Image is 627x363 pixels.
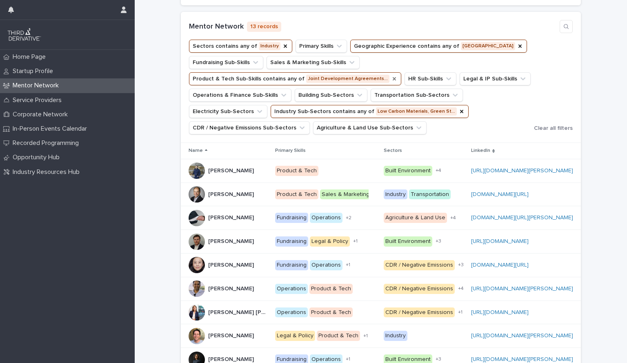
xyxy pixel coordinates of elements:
span: + 1 [346,357,350,362]
button: Sectors [189,40,292,53]
div: Operations [310,213,342,223]
div: Operations [275,284,308,294]
a: [URL][DOMAIN_NAME][PERSON_NAME] [471,168,573,174]
div: CDR / Negative Emissions [384,260,455,270]
button: Product & Tech Sub-Skills [189,72,401,85]
div: Fundraising [275,236,308,247]
span: + 4 [450,216,456,220]
p: [PERSON_NAME] [208,284,256,292]
div: Transportation [409,189,451,200]
span: + 1 [458,310,462,315]
div: Fundraising [275,213,308,223]
span: + 3 [458,263,464,267]
tr: [PERSON_NAME][PERSON_NAME] OperationsProduct & TechCDR / Negative Emissions+4[URL][DOMAIN_NAME][P... [181,277,581,301]
span: + 1 [353,239,358,244]
p: Primary Skills [275,146,306,155]
p: 13 records [247,22,281,32]
a: [URL][DOMAIN_NAME][PERSON_NAME] [471,333,573,339]
p: Opportunity Hub [9,154,66,161]
a: [DOMAIN_NAME][URL] [471,262,529,268]
div: Sales & Marketing [320,189,371,200]
tr: [PERSON_NAME][PERSON_NAME] FundraisingOperations+2Agriculture & Land Use+4[DOMAIN_NAME][URL][PERS... [181,206,581,230]
button: CDR / Negative Emissions Sub-Sectors [189,121,310,134]
button: Operations & Finance Sub-Skills [189,89,291,102]
tr: [PERSON_NAME][PERSON_NAME] FundraisingLegal & Policy+1Built Environment+3[URL][DOMAIN_NAME] [181,230,581,254]
button: Electricity Sub-Sectors [189,105,267,118]
a: [DOMAIN_NAME][URL] [471,192,529,197]
button: Building Sub-Sectors [295,89,367,102]
button: Industry Sub-Sectors [271,105,469,118]
div: Product & Tech [309,284,353,294]
div: Industry [384,189,407,200]
button: Primary Skills [296,40,347,53]
p: Startup Profile [9,67,60,75]
p: [PERSON_NAME] [PERSON_NAME] [208,307,270,316]
div: Product & Tech [317,331,360,341]
p: Mentor Network [9,82,65,89]
tr: [PERSON_NAME][PERSON_NAME] Product & TechSales & MarketingIndustryTransportation[DOMAIN_NAME][URL] [181,183,581,206]
button: Fundraising Sub-Skills [189,56,263,69]
div: Product & Tech [309,307,353,318]
div: Operations [275,307,308,318]
tr: [PERSON_NAME] [PERSON_NAME][PERSON_NAME] [PERSON_NAME] OperationsProduct & TechCDR / Negative Emi... [181,301,581,324]
a: [URL][DOMAIN_NAME][PERSON_NAME] [471,286,573,292]
img: q0dI35fxT46jIlCv2fcp [7,27,42,43]
tr: [PERSON_NAME][PERSON_NAME] Legal & PolicyProduct & Tech+1Industry[URL][DOMAIN_NAME][PERSON_NAME] [181,324,581,348]
button: Transportation Sub-Sectors [371,89,463,102]
div: CDR / Negative Emissions [384,284,455,294]
p: Home Page [9,53,52,61]
div: Industry [384,331,407,341]
tr: [PERSON_NAME][PERSON_NAME] Product & TechBuilt Environment+4[URL][DOMAIN_NAME][PERSON_NAME] [181,159,581,183]
p: [PERSON_NAME] [208,213,256,221]
span: + 3 [436,239,441,244]
p: Service Providers [9,96,68,104]
p: Name [189,146,203,155]
div: Product & Tech [275,189,318,200]
span: + 3 [436,357,441,362]
p: [PERSON_NAME] [208,331,256,339]
p: LinkedIn [471,146,490,155]
div: Operations [310,260,342,270]
a: [URL][DOMAIN_NAME][PERSON_NAME] [471,356,573,362]
p: [PERSON_NAME] [208,354,256,363]
p: Sectors [384,146,402,155]
a: [DOMAIN_NAME][URL][PERSON_NAME] [471,215,573,220]
button: Geographic Experience [350,40,527,53]
p: Corporate Network [9,111,74,118]
div: Fundraising [275,260,308,270]
button: Clear all filters [531,122,573,134]
div: Legal & Policy [310,236,350,247]
a: [URL][DOMAIN_NAME] [471,310,529,315]
span: + 2 [346,216,351,220]
div: Product & Tech [275,166,318,176]
tr: [PERSON_NAME][PERSON_NAME] FundraisingOperations+1CDR / Negative Emissions+3[DOMAIN_NAME][URL] [181,253,581,277]
p: [PERSON_NAME] [208,189,256,198]
button: HR Sub-Skills [405,72,456,85]
span: + 1 [346,263,350,267]
span: + 4 [436,168,441,173]
span: Clear all filters [534,125,573,131]
p: Recorded Programming [9,139,85,147]
p: In-Person Events Calendar [9,125,93,133]
div: Agriculture & Land Use [384,213,447,223]
p: [PERSON_NAME] [208,166,256,174]
div: Legal & Policy [275,331,315,341]
button: Sales & Marketing Sub-Skills [267,56,360,69]
h1: Mentor Network [189,22,244,31]
button: Legal & IP Sub-Skills [460,72,531,85]
div: Built Environment [384,166,432,176]
p: [PERSON_NAME] [208,260,256,269]
a: [URL][DOMAIN_NAME] [471,238,529,244]
p: [PERSON_NAME] [208,236,256,245]
div: Built Environment [384,236,432,247]
div: CDR / Negative Emissions [384,307,455,318]
p: Industry Resources Hub [9,168,86,176]
span: + 1 [363,334,368,339]
button: Agriculture & Land Use Sub-Sectors [313,121,427,134]
span: + 4 [458,286,464,291]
